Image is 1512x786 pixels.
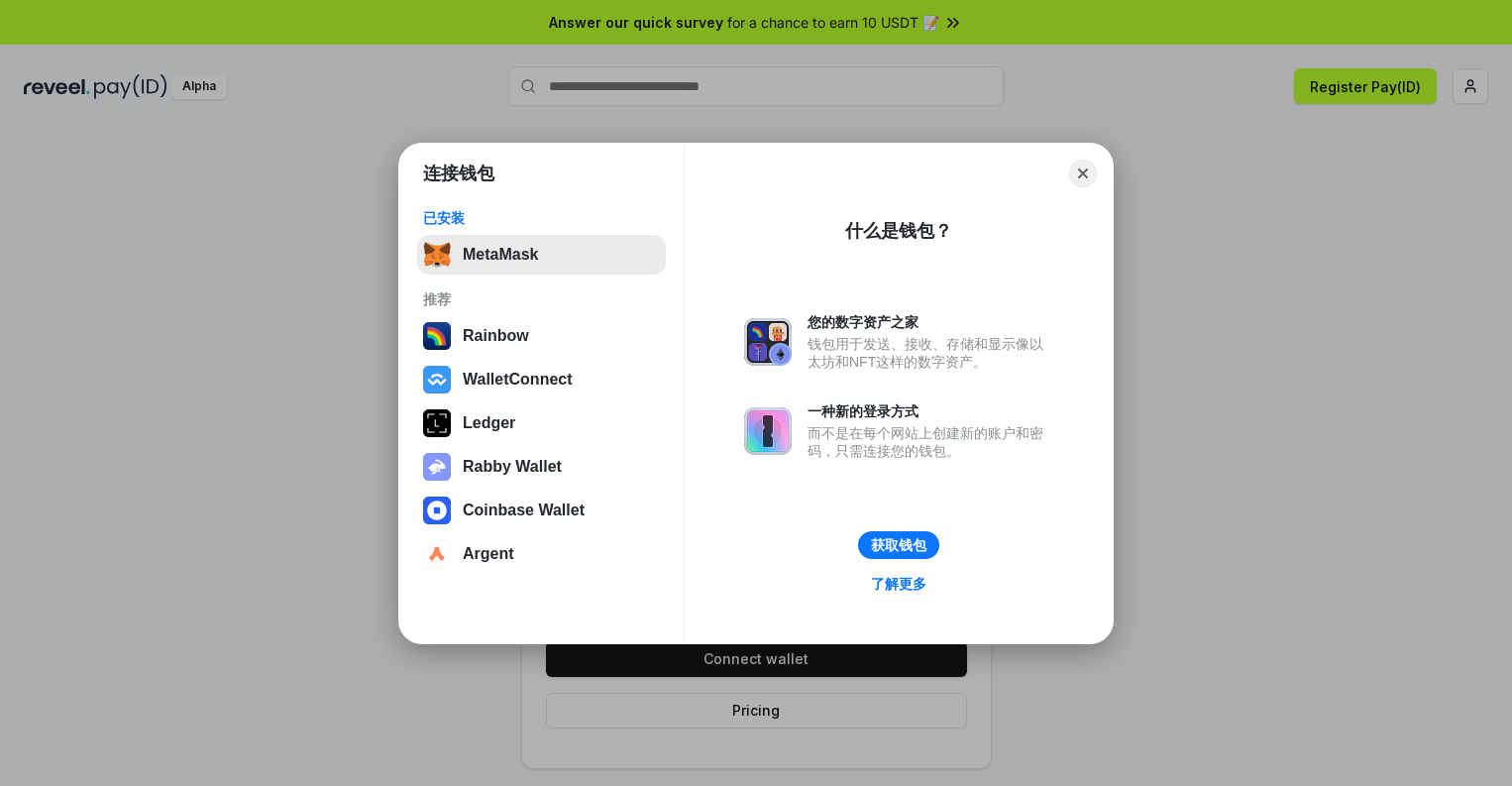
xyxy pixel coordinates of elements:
button: Close [1069,160,1097,187]
div: 钱包用于发送、接收、存储和显示像以太坊和NFT这样的数字资产。 [808,335,1053,371]
div: Rainbow [463,327,529,345]
button: 获取钱包 [858,531,939,559]
img: svg+xml,%3Csvg%20width%3D%22120%22%20height%3D%22120%22%20viewBox%3D%220%200%20120%20120%22%20fil... [423,322,451,350]
button: Coinbase Wallet [417,491,666,530]
button: MetaMask [417,235,666,275]
button: Argent [417,534,666,574]
img: svg+xml,%3Csvg%20width%3D%2228%22%20height%3D%2228%22%20viewBox%3D%220%200%2028%2028%22%20fill%3D... [423,497,451,524]
div: MetaMask [463,246,538,264]
button: WalletConnect [417,360,666,399]
img: svg+xml,%3Csvg%20xmlns%3D%22http%3A%2F%2Fwww.w3.org%2F2000%2Fsvg%22%20fill%3D%22none%22%20viewBox... [423,453,451,481]
img: svg+xml,%3Csvg%20xmlns%3D%22http%3A%2F%2Fwww.w3.org%2F2000%2Fsvg%22%20fill%3D%22none%22%20viewBox... [744,318,792,366]
img: svg+xml,%3Csvg%20width%3D%2228%22%20height%3D%2228%22%20viewBox%3D%220%200%2028%2028%22%20fill%3D... [423,366,451,393]
h1: 连接钱包 [423,162,494,185]
div: 一种新的登录方式 [808,402,1053,420]
div: Ledger [463,414,515,432]
img: svg+xml,%3Csvg%20width%3D%2228%22%20height%3D%2228%22%20viewBox%3D%220%200%2028%2028%22%20fill%3D... [423,540,451,568]
div: 推荐 [423,290,660,308]
div: 什么是钱包？ [845,219,952,243]
button: Ledger [417,403,666,443]
button: Rainbow [417,316,666,356]
img: svg+xml,%3Csvg%20xmlns%3D%22http%3A%2F%2Fwww.w3.org%2F2000%2Fsvg%22%20fill%3D%22none%22%20viewBox... [744,407,792,455]
img: svg+xml,%3Csvg%20fill%3D%22none%22%20height%3D%2233%22%20viewBox%3D%220%200%2035%2033%22%20width%... [423,241,451,269]
div: Rabby Wallet [463,458,562,476]
div: 而不是在每个网站上创建新的账户和密码，只需连接您的钱包。 [808,424,1053,460]
div: 获取钱包 [871,536,926,554]
div: Coinbase Wallet [463,502,585,519]
img: svg+xml,%3Csvg%20xmlns%3D%22http%3A%2F%2Fwww.w3.org%2F2000%2Fsvg%22%20width%3D%2228%22%20height%3... [423,409,451,437]
div: 已安装 [423,209,660,227]
button: Rabby Wallet [417,447,666,487]
div: WalletConnect [463,371,573,389]
a: 了解更多 [859,571,938,597]
div: Argent [463,545,514,563]
div: 了解更多 [871,575,926,593]
div: 您的数字资产之家 [808,313,1053,331]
